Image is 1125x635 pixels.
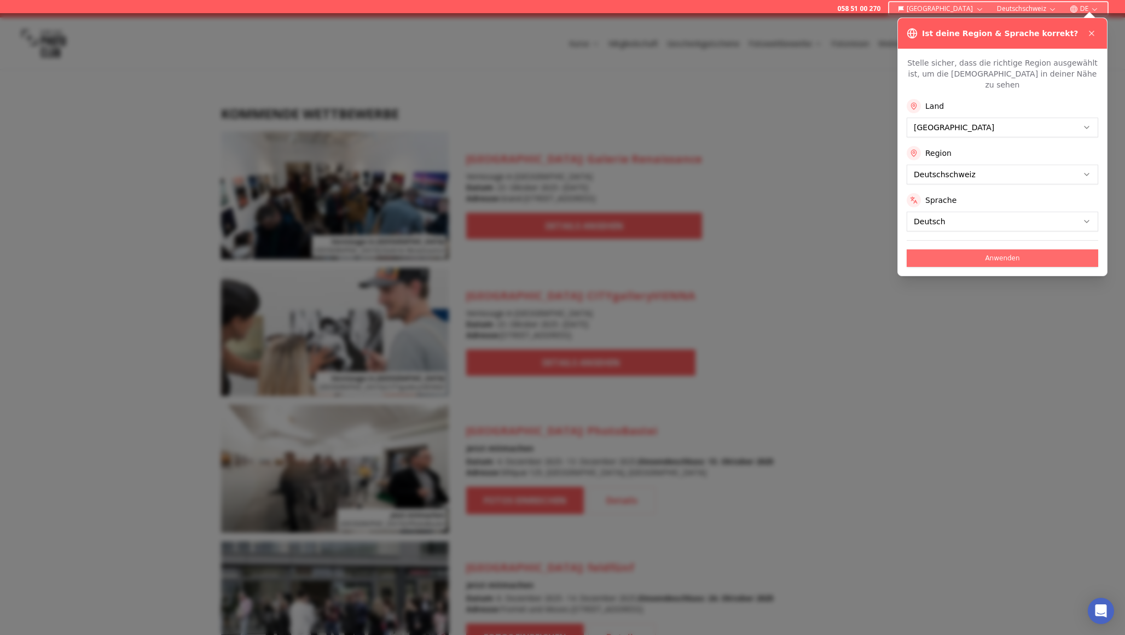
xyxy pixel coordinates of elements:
[993,2,1061,15] button: Deutschschweiz
[1065,2,1103,15] button: DE
[837,4,880,13] a: 058 51 00 270
[1088,598,1114,624] div: Open Intercom Messenger
[907,249,1098,267] button: Anwenden
[894,2,988,15] button: [GEOGRAPHIC_DATA]
[925,195,956,206] label: Sprache
[922,28,1078,39] h3: Ist deine Region & Sprache korrekt?
[925,148,952,159] label: Region
[925,101,944,112] label: Land
[907,57,1098,90] p: Stelle sicher, dass die richtige Region ausgewählt ist, um die [DEMOGRAPHIC_DATA] in deiner Nähe ...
